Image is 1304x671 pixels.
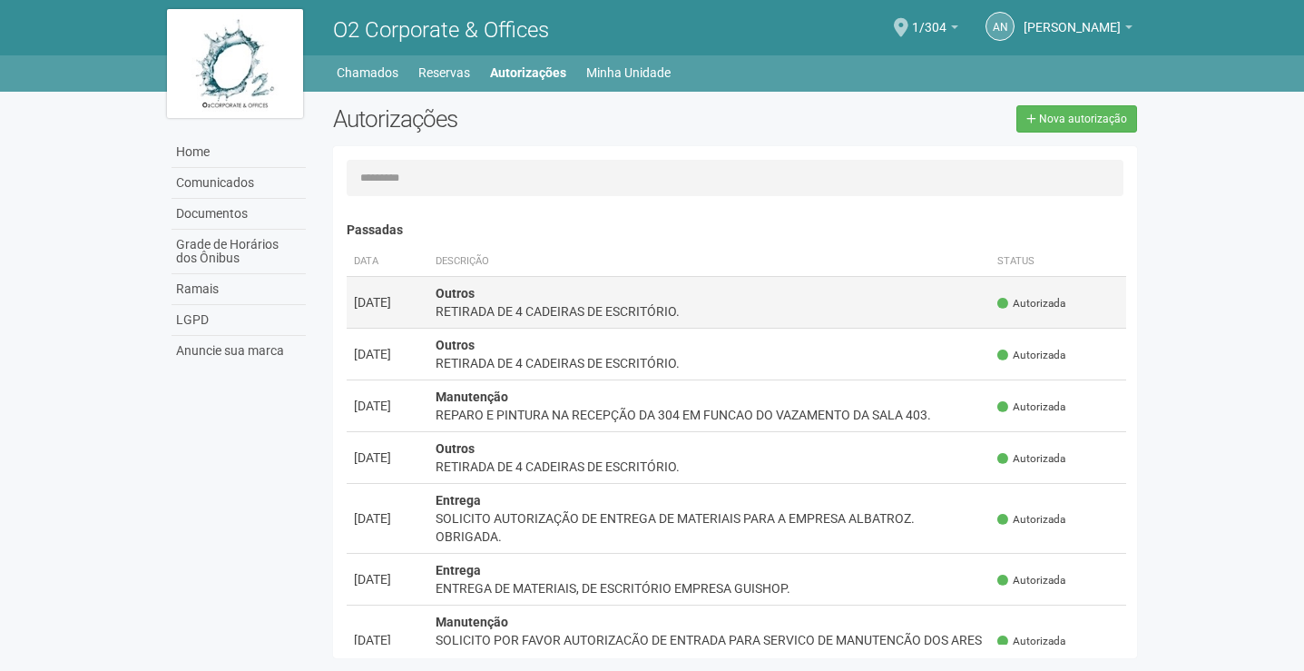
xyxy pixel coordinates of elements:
span: Autorizada [997,296,1065,311]
a: Grade de Horários dos Ônibus [172,230,306,274]
span: Autorizada [997,512,1065,528]
div: SOLICITO POR FAVOR AUTORIZAÇÃO DE ENTRADA PARA SERVIÇO DE MANUTENÇÃO DOS ARES DA SALA 304. OBRIGADA. [436,631,984,667]
a: LGPD [172,305,306,336]
span: Autorizada [997,634,1065,649]
div: [DATE] [354,570,421,588]
a: Anuncie sua marca [172,336,306,366]
strong: Outros [436,441,475,456]
a: AN [985,12,1015,41]
a: Comunicados [172,168,306,199]
h2: Autorizações [333,105,721,133]
div: [DATE] [354,397,421,415]
img: logo.jpg [167,9,303,118]
span: Autorizada [997,451,1065,467]
div: RETIRADA DE 4 CADEIRAS DE ESCRITÓRIO. [436,302,984,321]
a: Home [172,137,306,168]
a: Documentos [172,199,306,230]
div: RETIRADA DE 4 CADEIRAS DE ESCRITÓRIO. [436,354,984,372]
span: Autorizada [997,573,1065,588]
strong: Entrega [436,493,481,508]
strong: Outros [436,286,475,301]
span: Autorizada [997,348,1065,363]
a: Autorizações [490,60,566,85]
strong: Manutenção [436,615,508,629]
a: Minha Unidade [586,60,671,85]
a: Chamados [337,60,398,85]
th: Data [347,247,428,277]
th: Status [990,247,1126,277]
span: O2 Corporate & Offices [333,17,549,43]
div: [DATE] [354,509,421,528]
div: SOLICITO AUTORIZAÇÃO DE ENTREGA DE MATERIAIS PARA A EMPRESA ALBATROZ. OBRIGADA. [436,509,984,546]
h4: Passadas [347,223,1127,237]
span: Nova autorização [1039,113,1127,125]
div: [DATE] [354,293,421,311]
div: RETIRADA DE 4 CADEIRAS DE ESCRITÓRIO. [436,458,984,476]
div: [DATE] [354,449,421,467]
span: Aline Nascimento [1024,3,1121,35]
a: 1/304 [912,23,958,37]
div: ENTREGA DE MATERIAIS, DE ESCRITÓRIO EMPRESA GUISHOP. [436,579,984,597]
a: Reservas [418,60,470,85]
a: Nova autorização [1016,105,1137,133]
div: [DATE] [354,345,421,363]
strong: Entrega [436,563,481,577]
th: Descrição [428,247,991,277]
span: Autorizada [997,400,1065,415]
span: 1/304 [912,3,946,35]
strong: Outros [436,338,475,352]
div: REPARO E PINTURA NA RECEPÇÃO DA 304 EM FUNCAO DO VAZAMENTO DA SALA 403. [436,406,984,424]
a: [PERSON_NAME] [1024,23,1132,37]
strong: Manutenção [436,390,508,404]
a: Ramais [172,274,306,305]
div: [DATE] [354,631,421,649]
